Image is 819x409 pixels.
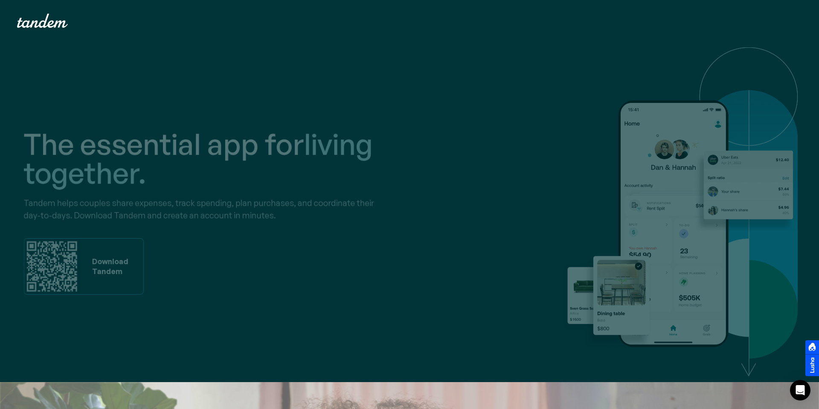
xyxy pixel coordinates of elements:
div: Download Tandem [88,256,128,276]
p: Tandem helps couples share expenses, track spending, plan purchases, and coordinate their day-to-... [24,197,400,222]
span: living together. [24,126,373,191]
a: home [17,14,68,28]
div: Open Intercom Messenger [790,380,810,400]
h1: The essential app for [24,129,400,187]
